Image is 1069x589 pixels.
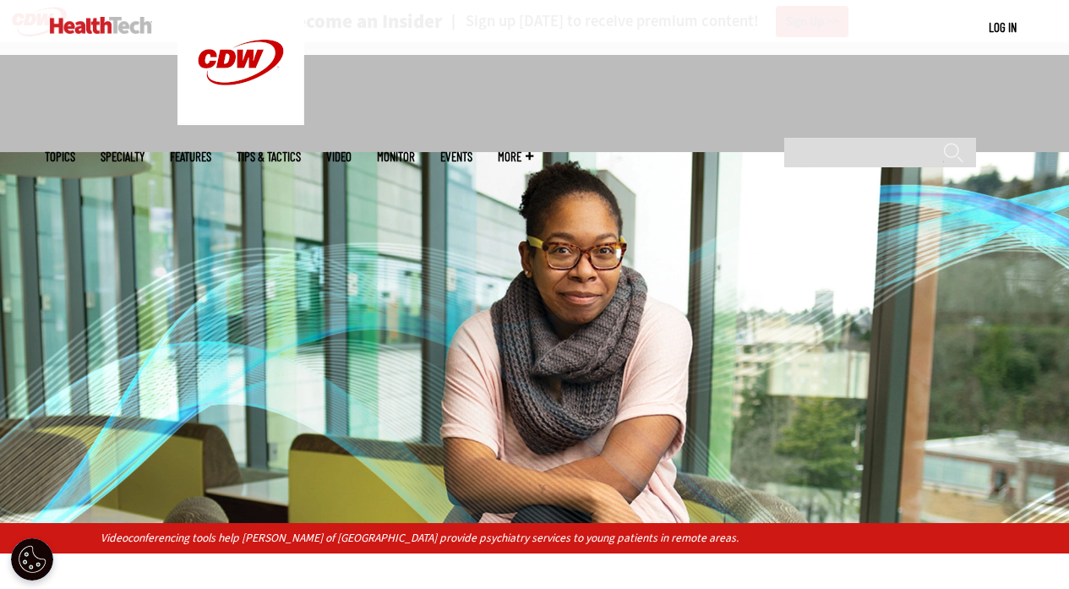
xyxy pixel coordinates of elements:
[377,150,415,163] a: MonITor
[170,150,211,163] a: Features
[989,19,1017,36] div: User menu
[440,150,472,163] a: Events
[989,19,1017,35] a: Log in
[326,150,352,163] a: Video
[11,538,53,581] button: Open Preferences
[177,112,304,129] a: CDW
[237,150,301,163] a: Tips & Tactics
[50,17,152,34] img: Home
[11,538,53,581] div: Cookie Settings
[45,150,75,163] span: Topics
[101,529,968,548] p: Videoconferencing tools help [PERSON_NAME] of [GEOGRAPHIC_DATA] provide psychiatry services to yo...
[101,150,145,163] span: Specialty
[498,150,533,163] span: More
